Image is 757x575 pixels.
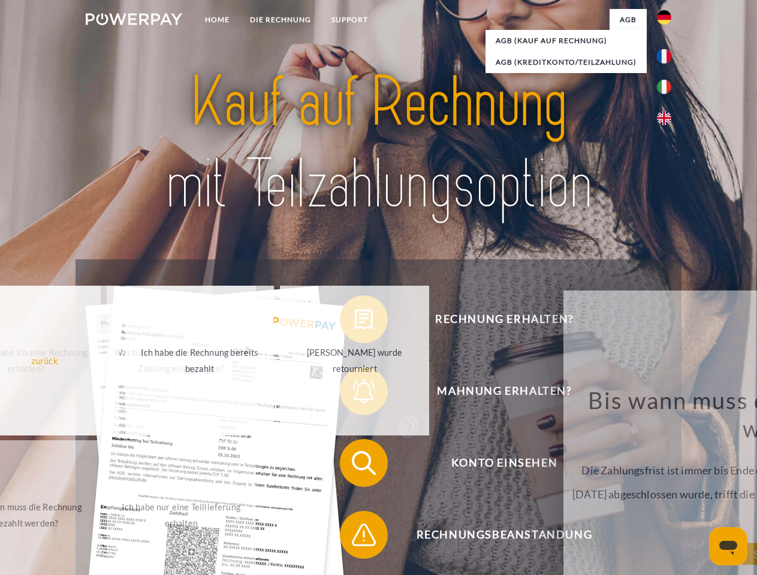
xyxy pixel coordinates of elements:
[195,9,240,31] a: Home
[287,344,422,377] div: [PERSON_NAME] wurde retourniert
[709,527,747,565] iframe: Schaltfläche zum Öffnen des Messaging-Fensters
[340,295,652,343] button: Rechnung erhalten?
[657,10,671,25] img: de
[349,520,379,550] img: qb_warning.svg
[657,111,671,125] img: en
[485,52,647,73] a: AGB (Kreditkonto/Teilzahlung)
[114,57,643,229] img: title-powerpay_de.svg
[357,367,651,415] span: Mahnung erhalten?
[240,9,321,31] a: DIE RECHNUNG
[610,9,647,31] a: agb
[485,30,647,52] a: AGB (Kauf auf Rechnung)
[349,448,379,478] img: qb_search.svg
[86,13,182,25] img: logo-powerpay-white.svg
[321,9,378,31] a: SUPPORT
[340,511,652,559] button: Rechnungsbeanstandung
[657,49,671,63] img: fr
[340,367,652,415] button: Mahnung erhalten?
[340,439,652,487] button: Konto einsehen
[132,344,267,377] div: Ich habe die Rechnung bereits bezahlt
[357,439,651,487] span: Konto einsehen
[657,80,671,94] img: it
[357,511,651,559] span: Rechnungsbeanstandung
[114,499,249,531] div: Ich habe nur eine Teillieferung erhalten
[357,295,651,343] span: Rechnung erhalten?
